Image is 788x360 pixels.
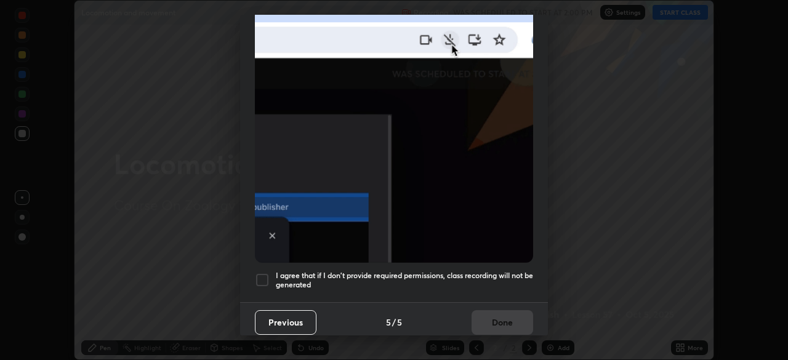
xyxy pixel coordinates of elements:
[386,316,391,329] h4: 5
[397,316,402,329] h4: 5
[276,271,533,290] h5: I agree that if I don't provide required permissions, class recording will not be generated
[392,316,396,329] h4: /
[255,310,316,335] button: Previous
